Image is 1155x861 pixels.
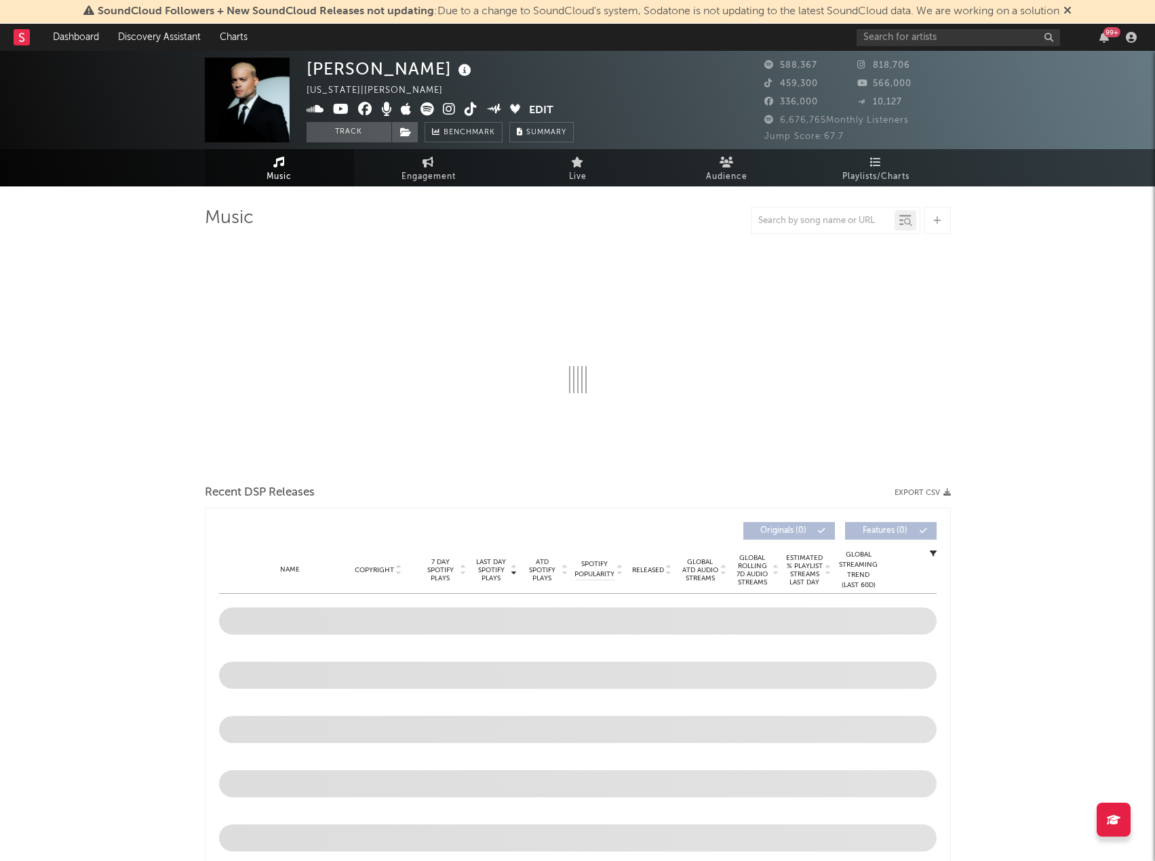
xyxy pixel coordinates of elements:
div: 99 + [1103,27,1120,37]
span: SoundCloud Followers + New SoundCloud Releases not updating [98,6,434,17]
input: Search by song name or URL [751,216,895,226]
span: Playlists/Charts [842,169,909,185]
span: Spotify Popularity [574,559,614,580]
div: [PERSON_NAME] [307,58,475,80]
span: 7 Day Spotify Plays [423,558,458,582]
div: [US_STATE] | [PERSON_NAME] [307,83,458,99]
span: Global ATD Audio Streams [682,558,719,582]
a: Dashboard [43,24,109,51]
button: Edit [529,102,553,119]
span: Features ( 0 ) [854,527,916,535]
button: Features(0) [845,522,937,540]
button: Summary [509,122,574,142]
button: Track [307,122,391,142]
span: 336,000 [764,98,818,106]
span: Global Rolling 7D Audio Streams [734,554,771,586]
span: Jump Score: 67.7 [764,132,844,141]
span: Music [267,169,292,185]
span: Summary [526,129,566,136]
span: Released [632,566,664,574]
a: Playlists/Charts [802,149,951,186]
div: Global Streaming Trend (Last 60D) [838,550,879,590]
span: Audience [706,169,747,185]
a: Engagement [354,149,503,186]
span: Copyright [355,566,394,574]
span: 10,127 [857,98,902,106]
span: Benchmark [444,125,495,141]
span: Estimated % Playlist Streams Last Day [786,554,823,586]
span: Dismiss [1063,6,1072,17]
span: Last Day Spotify Plays [473,558,509,582]
span: ATD Spotify Plays [524,558,560,582]
button: Originals(0) [743,522,835,540]
span: 588,367 [764,61,817,70]
span: Recent DSP Releases [205,485,315,501]
span: Engagement [402,169,456,185]
span: 566,000 [857,79,912,88]
a: Benchmark [425,122,503,142]
span: 459,300 [764,79,818,88]
button: 99+ [1099,32,1109,43]
span: 818,706 [857,61,910,70]
a: Discovery Assistant [109,24,210,51]
input: Search for artists [857,29,1060,46]
span: Originals ( 0 ) [752,527,815,535]
span: Live [569,169,587,185]
a: Charts [210,24,257,51]
span: 6,676,765 Monthly Listeners [764,116,909,125]
div: Name [246,565,335,575]
a: Audience [652,149,802,186]
span: : Due to a change to SoundCloud's system, Sodatone is not updating to the latest SoundCloud data.... [98,6,1059,17]
a: Live [503,149,652,186]
a: Music [205,149,354,186]
button: Export CSV [895,489,951,497]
